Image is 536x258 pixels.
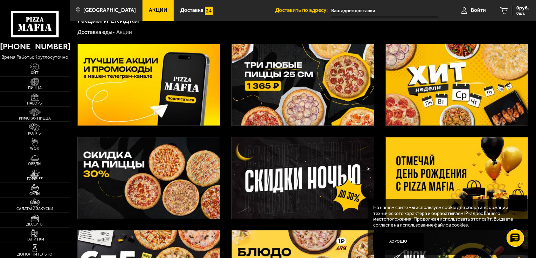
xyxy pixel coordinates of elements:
h1: Акции и скидки [77,16,139,25]
span: [GEOGRAPHIC_DATA] [83,8,136,13]
button: Хорошо [373,233,424,250]
a: Доставка еды- [77,29,115,35]
input: Ваш адрес доставки [331,4,438,17]
span: Доставить по адресу: [275,8,331,13]
img: 15daf4d41897b9f0e9f617042186c801.svg [205,7,213,15]
span: 0 руб. [516,6,529,10]
span: Доставка [180,8,203,13]
div: Акции [116,29,132,36]
span: Акции [149,8,167,13]
p: На нашем сайте мы используем cookie для сбора информации технического характера и обрабатываем IP... [373,205,518,228]
span: 0 шт. [516,11,529,15]
span: Войти [471,8,486,13]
